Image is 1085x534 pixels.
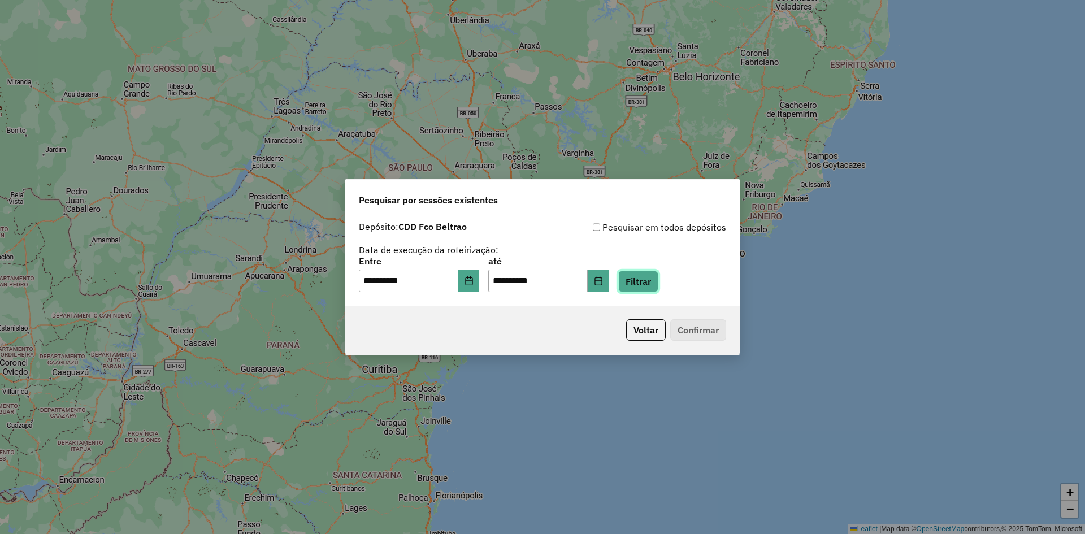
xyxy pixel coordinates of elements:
div: Pesquisar em todos depósitos [542,220,726,234]
button: Choose Date [588,270,609,292]
button: Voltar [626,319,666,341]
button: Filtrar [618,271,658,292]
strong: CDD Fco Beltrao [398,221,467,232]
label: Data de execução da roteirização: [359,243,498,257]
label: até [488,254,609,268]
button: Choose Date [458,270,480,292]
label: Entre [359,254,479,268]
label: Depósito: [359,220,467,233]
span: Pesquisar por sessões existentes [359,193,498,207]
